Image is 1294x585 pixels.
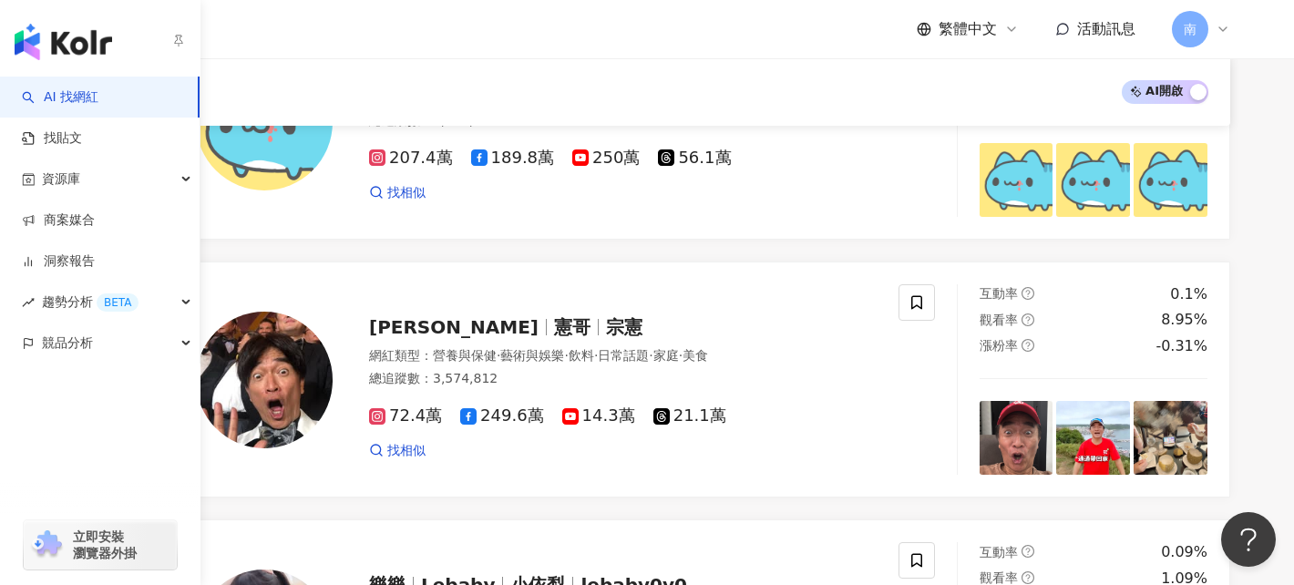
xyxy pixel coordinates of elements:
span: 宗憲 [606,316,642,338]
span: 漲粉率 [980,338,1018,353]
span: question-circle [1022,313,1034,326]
span: 藝術與娛樂 [500,348,564,363]
span: 250萬 [572,149,640,168]
span: 互動率 [980,286,1018,301]
span: 56.1萬 [658,149,731,168]
img: post-image [980,401,1053,475]
span: 189.8萬 [471,149,555,168]
span: 趨勢分析 [42,282,139,323]
span: question-circle [1022,287,1034,300]
img: KOL Avatar [196,312,333,448]
span: 249.6萬 [460,406,544,426]
span: 南 [1184,19,1196,39]
span: [PERSON_NAME] [369,316,539,338]
img: post-image [1056,401,1130,475]
span: 競品分析 [42,323,93,364]
span: rise [22,296,35,309]
span: 72.4萬 [369,406,442,426]
span: 資源庫 [42,159,80,200]
span: 美食 [683,348,708,363]
div: BETA [97,293,139,312]
span: question-circle [1022,571,1034,584]
span: 找相似 [387,442,426,460]
span: 找相似 [387,184,426,202]
div: -0.31% [1155,336,1207,356]
span: 207.4萬 [369,149,453,168]
span: · [679,348,683,363]
a: KOL Avatar[PERSON_NAME]憲哥宗憲網紅類型：營養與保健·藝術與娛樂·飲料·日常話題·家庭·美食總追蹤數：3,574,81272.4萬249.6萬14.3萬21.1萬找相似互動... [137,262,1230,498]
img: post-image [1056,143,1130,217]
span: 活動訊息 [1077,20,1135,37]
img: logo [15,24,112,60]
span: 飲料 [569,348,594,363]
div: 網紅類型 ： [369,347,877,365]
a: 找貼文 [22,129,82,148]
a: 洞察報告 [22,252,95,271]
span: 觀看率 [980,570,1018,585]
span: · [649,348,652,363]
span: · [594,348,598,363]
span: 互動率 [980,545,1018,559]
div: 0.1% [1170,284,1207,304]
img: chrome extension [29,530,65,559]
div: 總追蹤數 ： 3,574,812 [369,370,877,388]
span: · [564,348,568,363]
span: 繁體中文 [939,19,997,39]
span: 憲哥 [554,316,591,338]
img: post-image [980,143,1053,217]
span: 14.3萬 [562,406,635,426]
span: 21.1萬 [653,406,726,426]
span: 家庭 [653,348,679,363]
img: post-image [1134,401,1207,475]
span: · [497,348,500,363]
span: 立即安裝 瀏覽器外掛 [73,529,137,561]
a: chrome extension立即安裝 瀏覽器外掛 [24,520,177,570]
div: 0.09% [1161,542,1207,562]
div: 8.95% [1161,310,1207,330]
span: question-circle [1022,339,1034,352]
span: 觀看率 [980,313,1018,327]
iframe: Help Scout Beacon - Open [1221,512,1276,567]
a: 商案媒合 [22,211,95,230]
a: 找相似 [369,442,426,460]
span: 營養與保健 [433,348,497,363]
a: 找相似 [369,184,426,202]
a: searchAI 找網紅 [22,88,98,107]
span: 日常話題 [598,348,649,363]
span: question-circle [1022,545,1034,558]
img: post-image [1134,143,1207,217]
